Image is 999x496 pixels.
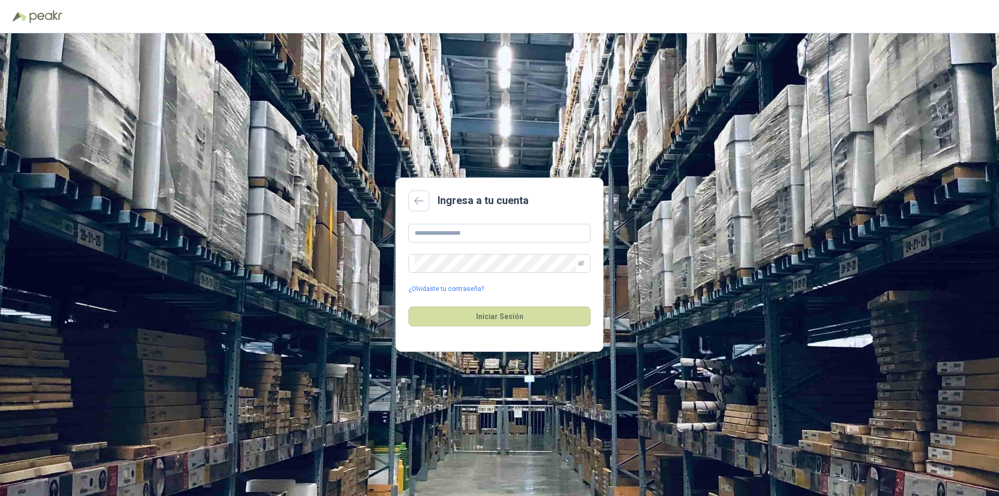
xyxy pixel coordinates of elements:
a: ¿Olvidaste tu contraseña? [408,284,484,294]
img: Peakr [29,10,62,23]
img: Logo [12,11,27,22]
h2: Ingresa a tu cuenta [438,193,529,209]
button: Iniciar Sesión [408,307,591,326]
span: eye-invisible [578,260,584,266]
